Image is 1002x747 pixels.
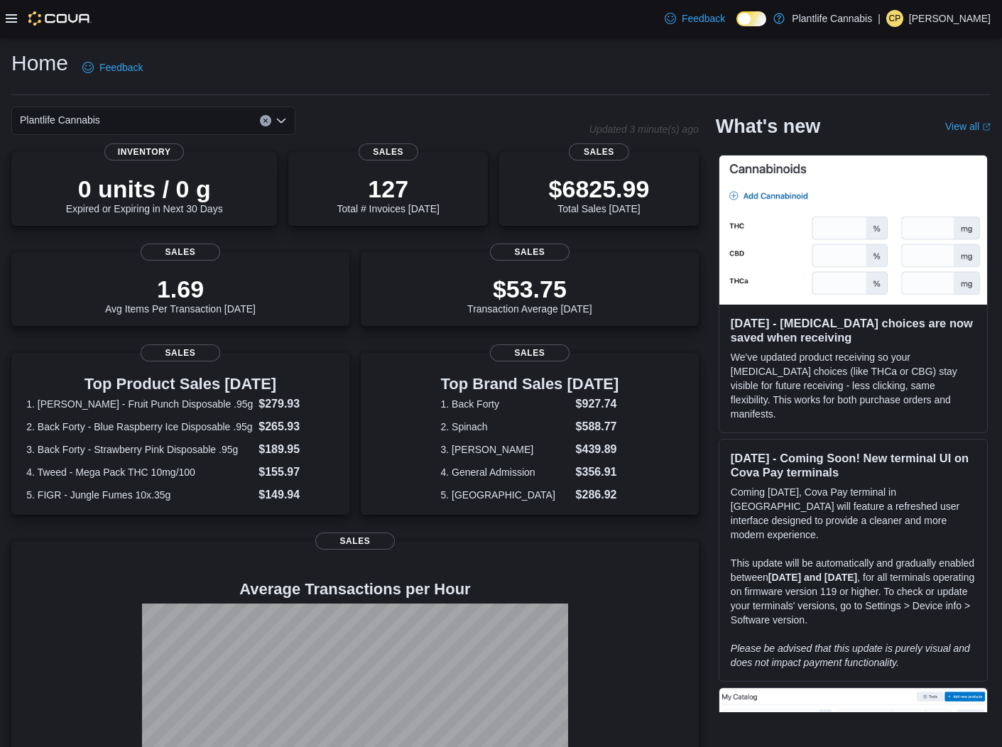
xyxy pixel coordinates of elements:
dd: $286.92 [576,486,619,503]
span: Inventory [104,143,184,160]
button: Open list of options [276,115,287,126]
h3: [DATE] - Coming Soon! New terminal UI on Cova Pay terminals [731,451,976,479]
h3: [DATE] - [MEDICAL_DATA] choices are now saved when receiving [731,316,976,344]
div: Total # Invoices [DATE] [337,175,439,214]
dd: $189.95 [258,441,334,458]
button: Clear input [260,115,271,126]
h3: Top Product Sales [DATE] [26,376,334,393]
p: Updated 3 minute(s) ago [589,124,699,135]
dd: $149.94 [258,486,334,503]
dd: $155.97 [258,464,334,481]
p: | [878,10,881,27]
span: Sales [569,143,628,160]
p: 0 units / 0 g [66,175,223,203]
p: [PERSON_NAME] [909,10,991,27]
img: Cova [28,11,92,26]
dt: 2. Spinach [441,420,570,434]
div: Expired or Expiring in Next 30 Days [66,175,223,214]
span: Sales [490,244,570,261]
a: Feedback [659,4,731,33]
span: Plantlife Cannabis [20,111,100,129]
div: Callie Parsons [886,10,903,27]
dt: 3. [PERSON_NAME] [441,442,570,457]
dt: 5. [GEOGRAPHIC_DATA] [441,488,570,502]
em: Please be advised that this update is purely visual and does not impact payment functionality. [731,643,970,668]
a: Feedback [77,53,148,82]
input: Dark Mode [736,11,766,26]
span: Sales [141,344,220,361]
span: Dark Mode [736,26,737,27]
h3: Top Brand Sales [DATE] [441,376,619,393]
h1: Home [11,49,68,77]
dt: 4. Tweed - Mega Pack THC 10mg/100 [26,465,253,479]
p: $53.75 [467,275,592,303]
svg: External link [982,123,991,131]
div: Total Sales [DATE] [549,175,650,214]
div: Transaction Average [DATE] [467,275,592,315]
p: 1.69 [105,275,256,303]
dt: 1. [PERSON_NAME] - Fruit Punch Disposable .95g [26,397,253,411]
p: Coming [DATE], Cova Pay terminal in [GEOGRAPHIC_DATA] will feature a refreshed user interface des... [731,485,976,542]
dd: $265.93 [258,418,334,435]
h4: Average Transactions per Hour [23,581,687,598]
dt: 4. General Admission [441,465,570,479]
dt: 2. Back Forty - Blue Raspberry Ice Disposable .95g [26,420,253,434]
span: Sales [359,143,418,160]
dd: $279.93 [258,396,334,413]
span: CP [889,10,901,27]
span: Feedback [682,11,725,26]
span: Sales [490,344,570,361]
p: 127 [337,175,439,203]
dd: $927.74 [576,396,619,413]
a: View allExternal link [945,121,991,132]
span: Sales [315,533,395,550]
dd: $588.77 [576,418,619,435]
span: Feedback [99,60,143,75]
dt: 1. Back Forty [441,397,570,411]
dd: $439.89 [576,441,619,458]
p: We've updated product receiving so your [MEDICAL_DATA] choices (like THCa or CBG) stay visible fo... [731,350,976,421]
p: $6825.99 [549,175,650,203]
p: Plantlife Cannabis [792,10,872,27]
span: Sales [141,244,220,261]
dt: 3. Back Forty - Strawberry Pink Disposable .95g [26,442,253,457]
p: This update will be automatically and gradually enabled between , for all terminals operating on ... [731,556,976,627]
dt: 5. FIGR - Jungle Fumes 10x.35g [26,488,253,502]
strong: [DATE] and [DATE] [768,572,857,583]
div: Avg Items Per Transaction [DATE] [105,275,256,315]
h2: What's new [716,115,820,138]
dd: $356.91 [576,464,619,481]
